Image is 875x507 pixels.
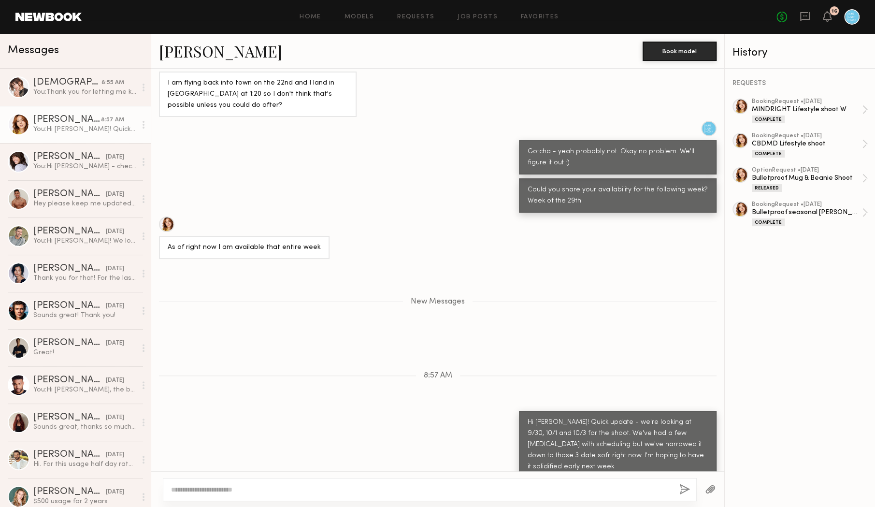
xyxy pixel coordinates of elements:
div: Hi [PERSON_NAME]! Quick update - we're looking at 9/30, 10/1 and 10/3 for the shoot. We've had a ... [528,417,708,473]
div: You: Hi [PERSON_NAME], the brand has decided to go in another direction. We hope to work together... [33,385,136,394]
a: bookingRequest •[DATE]CBDMD Lifestyle shootComplete [752,133,868,158]
div: [PERSON_NAME] [33,189,106,199]
div: [PERSON_NAME] [33,413,106,422]
div: booking Request • [DATE] [752,133,862,139]
div: Great! [33,348,136,357]
a: Models [344,14,374,20]
div: [PERSON_NAME] [33,301,106,311]
div: [PERSON_NAME] [33,338,106,348]
a: bookingRequest •[DATE]MINDRIGHT Lifestyle shoot WComplete [752,99,868,123]
div: Complete [752,218,785,226]
div: booking Request • [DATE] [752,99,862,105]
div: option Request • [DATE] [752,167,862,174]
div: Sounds great! Thank you! [33,311,136,320]
div: Bulletproof Mug & Beanie Shoot [752,174,862,183]
div: [DATE] [106,227,124,236]
div: You: Hi [PERSON_NAME]! We look forward to seeing you [DATE]! Here is my phone # in case you need ... [33,236,136,246]
a: optionRequest •[DATE]Bulletproof Mug & Beanie ShootReleased [752,167,868,192]
div: Released [752,184,782,192]
span: 8:57 AM [424,372,452,380]
a: Requests [397,14,434,20]
div: [DEMOGRAPHIC_DATA][PERSON_NAME] [33,78,101,87]
div: Gotcha - yeah probably not. Okay no problem. We'll figure it out :) [528,146,708,169]
div: [DATE] [106,376,124,385]
span: New Messages [411,298,465,306]
div: [PERSON_NAME] [33,487,106,497]
div: [PERSON_NAME] [33,450,106,460]
div: CBDMD Lifestyle shoot [752,139,862,148]
div: $500 usage for 2 years [33,497,136,506]
div: 16 [832,9,837,14]
div: [PERSON_NAME] [33,264,106,274]
a: bookingRequest •[DATE]Bulletproof seasonal [PERSON_NAME]Complete [752,202,868,226]
div: [DATE] [106,413,124,422]
div: History [732,47,868,58]
div: booking Request • [DATE] [752,202,862,208]
div: Bulletproof seasonal [PERSON_NAME] [752,208,862,217]
div: [DATE] [106,450,124,460]
a: Home [300,14,321,20]
div: Sounds great, thanks so much for your consideration! Xx [33,422,136,432]
div: As of right now I am available that entire week [168,242,321,253]
a: Job Posts [458,14,498,20]
a: Favorites [521,14,559,20]
a: [PERSON_NAME] [159,41,282,61]
div: Complete [752,150,785,158]
button: Book model [643,42,717,61]
a: Book model [643,46,717,55]
div: [DATE] [106,339,124,348]
div: 8:55 AM [101,78,124,87]
div: REQUESTS [732,80,868,87]
div: [PERSON_NAME] [33,115,101,125]
div: [PERSON_NAME] [33,227,106,236]
div: MINDRIGHT Lifestyle shoot W [752,105,862,114]
div: [DATE] [106,153,124,162]
div: Could you share your availability for the following week? Week of the 29th [528,185,708,207]
div: 8:57 AM [101,116,124,125]
div: Complete [752,116,785,123]
span: Messages [8,45,59,56]
div: [PERSON_NAME] [33,376,106,385]
div: [DATE] [106,488,124,497]
div: Hey please keep me updated with the dates when you find out. As of now, the 12th is looking bette... [33,199,136,208]
div: You: Hi [PERSON_NAME] - checking in one final time on your availability for the 22nd. If we don't... [33,162,136,171]
div: [DATE] [106,302,124,311]
div: [DATE] [106,264,124,274]
div: [DATE] [106,190,124,199]
div: You: Hi [PERSON_NAME]! Quick update - we're looking at 9/30, 10/1 and 10/3 for the shoot. We've h... [33,125,136,134]
div: You: Thank you for letting me know! I'll let the client know. To confirm, you would still be comf... [33,87,136,97]
div: Thank you for that! For the last week of July i'm available the 29th or 31st. The first two weeks... [33,274,136,283]
div: [PERSON_NAME] [33,152,106,162]
div: I am flying back into town on the 22nd and I land in [GEOGRAPHIC_DATA] at 1:20 so I don't think t... [168,78,348,111]
div: Hi. For this usage half day rate for 4-5 hrs is 800$ [33,460,136,469]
